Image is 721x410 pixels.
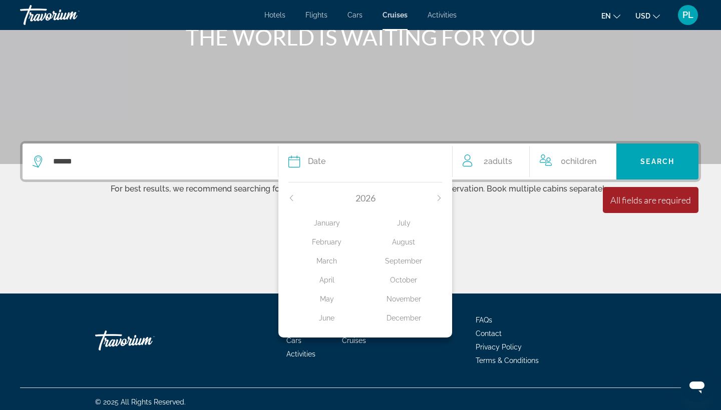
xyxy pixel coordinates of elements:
button: Travelers: 2 adults, 0 children [453,143,617,179]
button: July [366,213,442,232]
span: 2 [484,154,512,168]
span: 0 [561,154,596,168]
div: April [288,271,365,289]
button: Next month [436,194,442,201]
div: May [288,290,365,308]
a: Travorium [20,2,120,28]
button: Search [616,143,698,179]
a: Hotels [264,11,285,19]
div: January [288,214,365,232]
span: en [601,12,611,20]
div: All fields are required [610,194,691,205]
button: User Menu [675,4,701,25]
div: June [288,309,365,327]
a: Travorium [95,325,195,355]
button: August [366,232,442,251]
span: 2026 [355,192,376,203]
div: March [288,252,365,270]
div: August [366,233,442,251]
a: Activities [286,350,315,358]
a: Cars [347,11,363,19]
p: For best results, we recommend searching for a maximum of 4 occupants at a time, per reservation.... [20,182,701,193]
span: Search [640,157,674,165]
iframe: Button to launch messaging window [681,370,713,402]
span: © 2025 All Rights Reserved. [95,398,186,406]
a: Cars [286,336,301,344]
div: Search widget [23,143,698,179]
span: Children [566,156,596,166]
button: Change currency [635,8,660,23]
a: Privacy Policy [476,343,522,351]
h1: THE WORLD IS WAITING FOR YOU [173,24,548,50]
div: October [366,271,442,289]
div: December [366,309,442,327]
div: July [366,214,442,232]
a: FAQs [476,316,492,324]
div: September [366,252,442,270]
button: DatePrevious month2026Next monthJanuaryFebruaryMarchAprilMayJuneJulyAugustSeptemberOctoberNovembe... [288,143,442,179]
button: January [288,213,365,232]
span: PL [682,10,693,20]
a: Cruises [342,336,366,344]
div: November [366,290,442,308]
span: Date [308,154,325,168]
button: June [288,308,365,327]
span: Adults [488,156,512,166]
a: Terms & Conditions [476,356,539,364]
a: Cruises [383,11,408,19]
a: Flights [305,11,327,19]
button: Change language [601,8,620,23]
span: USD [635,12,650,20]
button: May [288,289,365,308]
button: November [366,289,442,308]
button: October [366,270,442,289]
div: February [288,233,365,251]
button: Previous month [288,194,294,201]
a: Activities [428,11,457,19]
button: February [288,232,365,251]
button: March [288,251,365,270]
button: September [366,251,442,270]
a: Contact [476,329,502,337]
button: December [366,308,442,327]
button: April [288,270,365,289]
